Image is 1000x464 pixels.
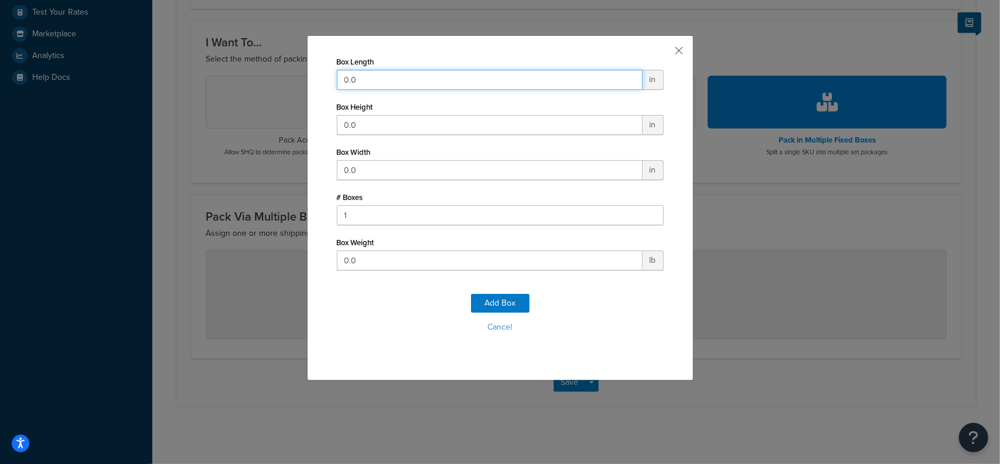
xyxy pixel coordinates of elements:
span: in [643,115,664,135]
label: # Boxes [337,193,363,202]
label: Box Weight [337,238,374,247]
span: in [643,70,664,90]
span: lb [643,250,664,270]
span: in [643,160,664,180]
button: Add Box [471,294,530,313]
label: Box Height [337,103,373,111]
button: Cancel [337,319,664,336]
label: Box Length [337,57,374,66]
label: Box Width [337,148,371,157]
